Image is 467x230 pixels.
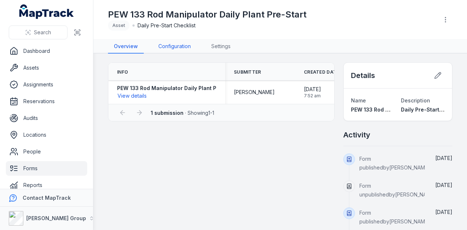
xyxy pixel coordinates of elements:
span: Name [351,97,366,104]
h2: Activity [343,130,370,140]
a: Settings [205,40,236,54]
span: [PERSON_NAME] [234,89,275,96]
time: 11/08/2025, 9:08:08 am [435,182,452,188]
a: Configuration [153,40,197,54]
span: Submitter [234,69,261,75]
button: View details [117,92,147,100]
a: Forms [6,161,87,176]
strong: [PERSON_NAME] Group [26,215,86,221]
span: [DATE] [435,155,452,161]
h2: Details [351,70,375,81]
strong: PEW 133 Rod Manipulator Daily Plant Pre-Start [117,85,237,92]
span: [DATE] [435,209,452,215]
a: Dashboard [6,44,87,58]
span: Daily Pre-Start Checklist [401,106,465,113]
span: Form unpublished by [PERSON_NAME] [359,183,436,198]
time: 27/06/2025, 7:52:37 am [304,86,321,99]
div: Asset [108,20,130,31]
time: 11/08/2025, 9:08:29 am [435,155,452,161]
strong: 1 submission [151,110,184,116]
time: 11/07/2025, 10:36:04 am [435,209,452,215]
span: Created Date [304,69,339,75]
button: Search [9,26,67,39]
span: Form published by [PERSON_NAME] [359,210,430,225]
span: Description [401,97,430,104]
a: Audits [6,111,87,125]
span: Search [34,29,51,36]
span: [DATE] [304,86,321,93]
a: Overview [108,40,144,54]
a: Assignments [6,77,87,92]
span: · Showing 1 - 1 [151,110,214,116]
span: Form published by [PERSON_NAME] [359,156,430,171]
span: Daily Pre-Start Checklist [138,22,196,29]
a: People [6,144,87,159]
span: 7:52 am [304,93,321,99]
a: MapTrack [19,4,74,19]
a: Assets [6,61,87,75]
a: Reservations [6,94,87,109]
a: Reports [6,178,87,192]
strong: Contact MapTrack [23,195,71,201]
span: Info [117,69,128,75]
h1: PEW 133 Rod Manipulator Daily Plant Pre-Start [108,9,306,20]
span: [DATE] [435,182,452,188]
a: Locations [6,128,87,142]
